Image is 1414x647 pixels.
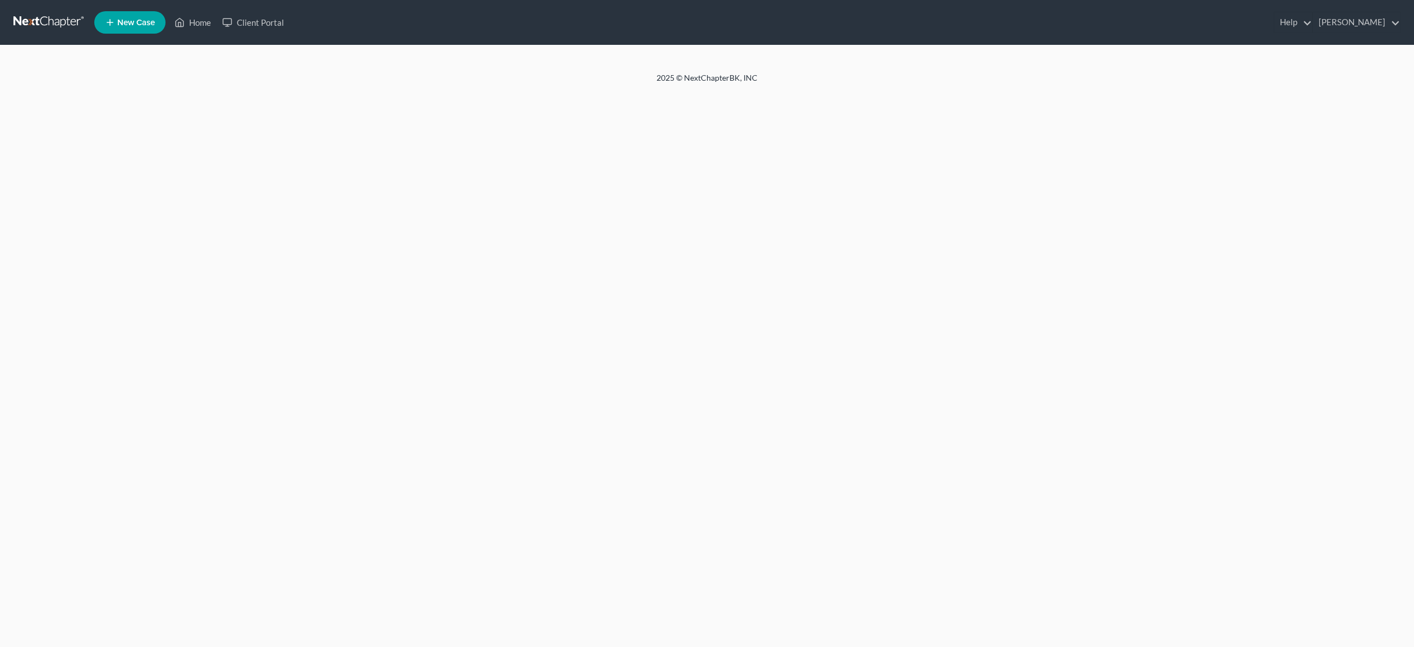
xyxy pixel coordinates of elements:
a: Home [169,12,217,33]
a: [PERSON_NAME] [1313,12,1400,33]
a: Help [1274,12,1312,33]
div: 2025 © NextChapterBK, INC [387,72,1027,93]
a: Client Portal [217,12,290,33]
new-legal-case-button: New Case [94,11,166,34]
